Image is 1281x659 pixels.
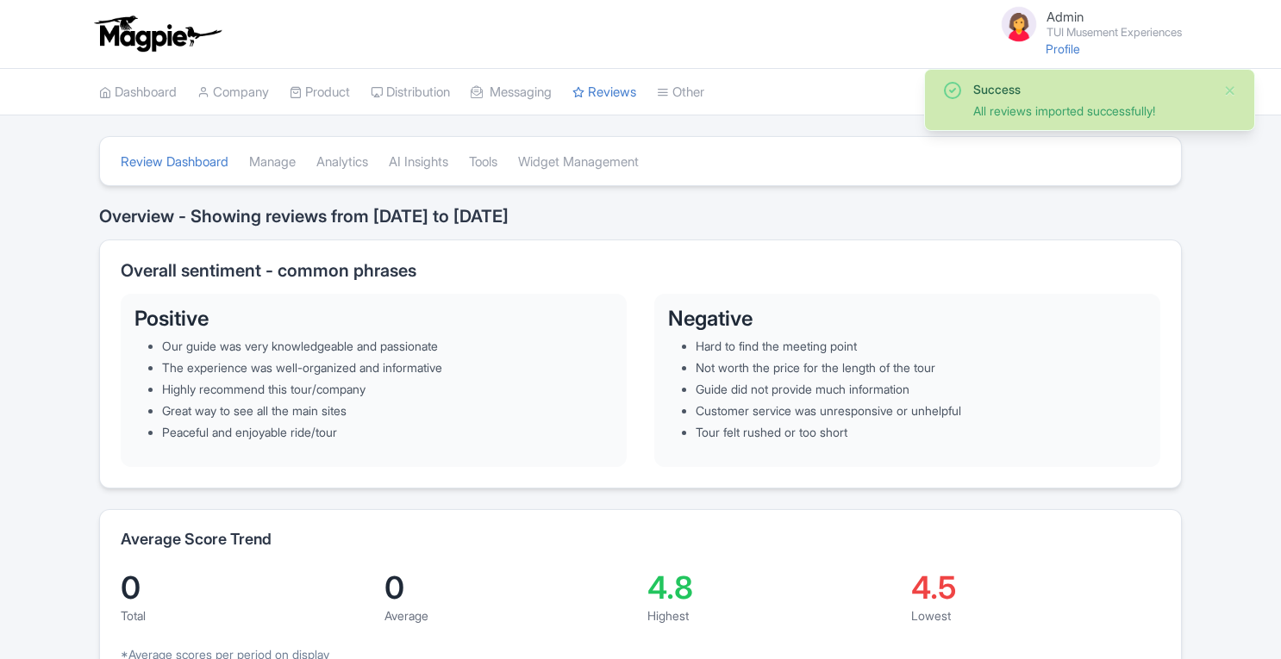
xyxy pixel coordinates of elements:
div: Lowest [911,606,1161,625]
h2: Average Score Trend [121,531,272,548]
h2: Overall sentiment - common phrases [121,261,1160,280]
a: Analytics [316,139,368,186]
li: Tour felt rushed or too short [696,423,1147,441]
div: 0 [121,572,371,603]
div: 4.5 [911,572,1161,603]
div: Success [973,80,1209,98]
a: Other [657,69,704,116]
li: Peaceful and enjoyable ride/tour [162,423,613,441]
a: Tools [469,139,497,186]
h2: Overview - Showing reviews from [DATE] to [DATE] [99,207,1182,226]
button: Close [1223,80,1237,101]
a: Widget Management [518,139,639,186]
div: Total [121,606,371,625]
li: Great way to see all the main sites [162,401,613,420]
li: Guide did not provide much information [696,380,1147,398]
img: avatar_key_member-9c1dde93af8b07d7383eb8b5fb890c87.png [998,3,1040,45]
h3: Positive [134,308,613,330]
a: Messaging [471,69,552,116]
div: Highest [647,606,897,625]
a: Product [290,69,350,116]
li: Our guide was very knowledgeable and passionate [162,337,613,355]
a: AI Insights [389,139,448,186]
a: Reviews [572,69,636,116]
div: All reviews imported successfully! [973,102,1209,120]
li: Hard to find the meeting point [696,337,1147,355]
a: Profile [1046,41,1080,56]
h3: Negative [668,308,1147,330]
a: Distribution [371,69,450,116]
li: Highly recommend this tour/company [162,380,613,398]
a: Manage [249,139,296,186]
a: Company [197,69,269,116]
li: The experience was well-organized and informative [162,358,613,376]
small: TUI Musement Experiences [1047,27,1182,38]
a: Admin TUI Musement Experiences [988,3,1182,45]
span: Admin [1047,9,1084,25]
li: Not worth the price for the length of the tour [696,358,1147,376]
div: Average [384,606,634,625]
img: logo-ab69f6fb50320c5b225c76a69d11143b.png [91,15,224,53]
a: Review Dashboard [121,139,228,186]
div: 4.8 [647,572,897,603]
div: 0 [384,572,634,603]
li: Customer service was unresponsive or unhelpful [696,401,1147,420]
a: Dashboard [99,69,177,116]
